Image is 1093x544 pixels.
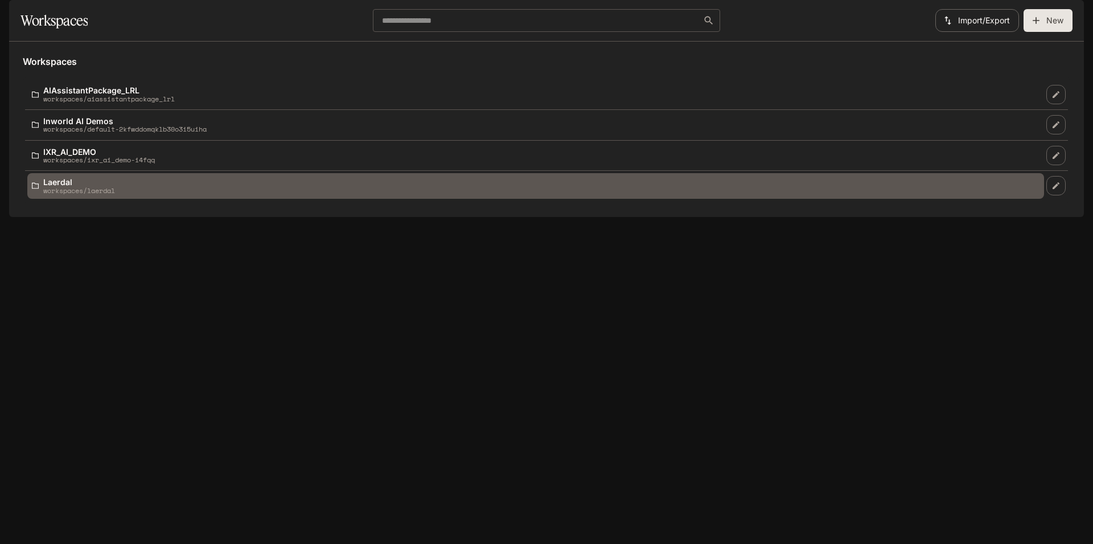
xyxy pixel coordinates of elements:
[20,9,88,32] h1: Workspaces
[43,95,175,103] p: workspaces/aiassistantpackage_lrl
[1024,9,1073,32] button: Create workspace
[43,187,115,194] p: workspaces/laerdal
[1046,176,1066,195] a: Edit workspace
[43,86,175,95] p: AIAssistantPackage_LRL
[43,178,115,186] p: Laerdal
[43,148,155,156] p: IXR_AI_DEMO
[1046,115,1066,134] a: Edit workspace
[43,156,155,163] p: workspaces/ixr_ai_demo-i4fqq
[935,9,1019,32] button: Import/Export
[43,117,207,125] p: Inworld AI Demos
[23,55,1070,68] h5: Workspaces
[27,173,1044,199] a: Laerdalworkspaces/laerdal
[1046,146,1066,165] a: Edit workspace
[43,125,207,133] p: workspaces/default-2kfwddomqklb30o3i5uiha
[1046,85,1066,104] a: Edit workspace
[27,81,1044,107] a: AIAssistantPackage_LRLworkspaces/aiassistantpackage_lrl
[27,112,1044,138] a: Inworld AI Demosworkspaces/default-2kfwddomqklb30o3i5uiha
[27,143,1044,169] a: IXR_AI_DEMOworkspaces/ixr_ai_demo-i4fqq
